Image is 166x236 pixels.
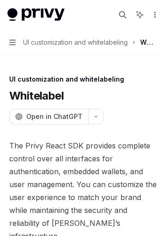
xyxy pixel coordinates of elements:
[7,8,65,21] img: light logo
[23,37,128,48] span: UI customization and whitelabeling
[26,112,83,121] span: Open in ChatGPT
[140,37,157,48] div: Whitelabel
[9,109,88,124] button: Open in ChatGPT
[149,8,159,21] button: More actions
[9,88,64,103] h1: Whitelabel
[9,75,157,84] div: UI customization and whitelabeling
